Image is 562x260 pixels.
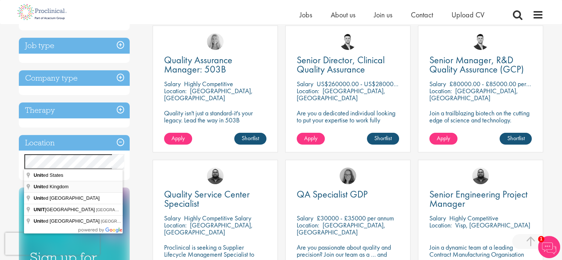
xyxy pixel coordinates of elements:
[101,219,277,223] span: [GEOGRAPHIC_DATA], [GEOGRAPHIC_DATA], [GEOGRAPHIC_DATA], [GEOGRAPHIC_DATA]
[164,55,266,74] a: Quality Assurance Manager: 503B
[184,80,233,88] p: Highly Competitive
[164,109,266,131] p: Quality isn't just a standard-it's your legacy. Lead the way in 503B excellence.
[34,218,43,224] span: Unit
[164,133,192,145] a: Apply
[300,10,312,20] a: Jobs
[19,70,130,86] h3: Company type
[164,87,253,102] p: [GEOGRAPHIC_DATA], [GEOGRAPHIC_DATA]
[452,10,484,20] a: Upload CV
[455,221,530,229] p: Visp, [GEOGRAPHIC_DATA]
[297,87,319,95] span: Location:
[19,38,130,54] h3: Job type
[297,190,399,199] a: QA Specialist GDP
[164,54,232,75] span: Quality Assurance Manager: 503B
[437,134,450,142] span: Apply
[429,188,528,210] span: Senior Engineering Project Manager
[367,133,399,145] a: Shortlist
[297,80,313,88] span: Salary
[19,135,130,151] h3: Location
[164,80,181,88] span: Salary
[297,55,399,74] a: Senior Director, Clinical Quality Assurance
[297,54,385,75] span: Senior Director, Clinical Quality Assurance
[164,214,181,222] span: Salary
[429,87,518,102] p: [GEOGRAPHIC_DATA], [GEOGRAPHIC_DATA]
[304,134,317,142] span: Apply
[34,195,43,201] span: Unit
[34,207,45,212] span: UNIT
[297,214,313,222] span: Salary
[317,214,394,222] p: £30000 - £35000 per annum
[538,236,544,242] span: 1
[234,133,266,145] a: Shortlist
[96,207,228,212] span: [GEOGRAPHIC_DATA], [GEOGRAPHIC_DATA], [GEOGRAPHIC_DATA]
[34,184,70,189] span: ed Kingdom
[500,133,532,145] a: Shortlist
[538,236,560,258] img: Chatbot
[171,134,185,142] span: Apply
[429,54,524,75] span: Senior Manager, R&D Quality Assurance (GCP)
[207,33,224,50] img: Shannon Briggs
[164,188,250,210] span: Quality Service Center Specialist
[331,10,355,20] a: About us
[472,33,489,50] img: Joshua Godden
[297,87,385,102] p: [GEOGRAPHIC_DATA], [GEOGRAPHIC_DATA]
[297,188,368,200] span: QA Specialist GDP
[449,214,498,222] p: Highly Competitive
[317,80,434,88] p: US$260000.00 - US$280000.00 per annum
[340,168,356,184] img: Ingrid Aymes
[164,190,266,208] a: Quality Service Center Specialist
[5,233,100,255] iframe: reCAPTCHA
[184,214,251,222] p: Highly Competitive Salary
[164,87,187,95] span: Location:
[429,221,452,229] span: Location:
[297,221,385,236] p: [GEOGRAPHIC_DATA], [GEOGRAPHIC_DATA]
[429,80,446,88] span: Salary
[164,221,187,229] span: Location:
[340,33,356,50] img: Joshua Godden
[429,55,532,74] a: Senior Manager, R&D Quality Assurance (GCP)
[472,168,489,184] img: Ashley Bennett
[34,207,96,212] span: [GEOGRAPHIC_DATA]
[34,172,43,178] span: Unit
[429,190,532,208] a: Senior Engineering Project Manager
[164,221,253,236] p: [GEOGRAPHIC_DATA], [GEOGRAPHIC_DATA]
[297,221,319,229] span: Location:
[207,168,224,184] img: Ashley Bennett
[429,87,452,95] span: Location:
[34,218,101,224] span: ed [GEOGRAPHIC_DATA]
[297,109,399,145] p: Are you a dedicated individual looking to put your expertise to work fully flexibly in a remote p...
[374,10,392,20] a: Join us
[411,10,433,20] a: Contact
[429,214,446,222] span: Salary
[34,195,101,201] span: ed [GEOGRAPHIC_DATA]
[34,172,64,178] span: ed States
[34,184,43,189] span: Unit
[19,102,130,118] h3: Therapy
[297,133,325,145] a: Apply
[449,80,544,88] p: £80000.00 - £85000.00 per annum
[429,109,532,124] p: Join a trailblazing biotech on the cutting edge of science and technology.
[429,133,457,145] a: Apply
